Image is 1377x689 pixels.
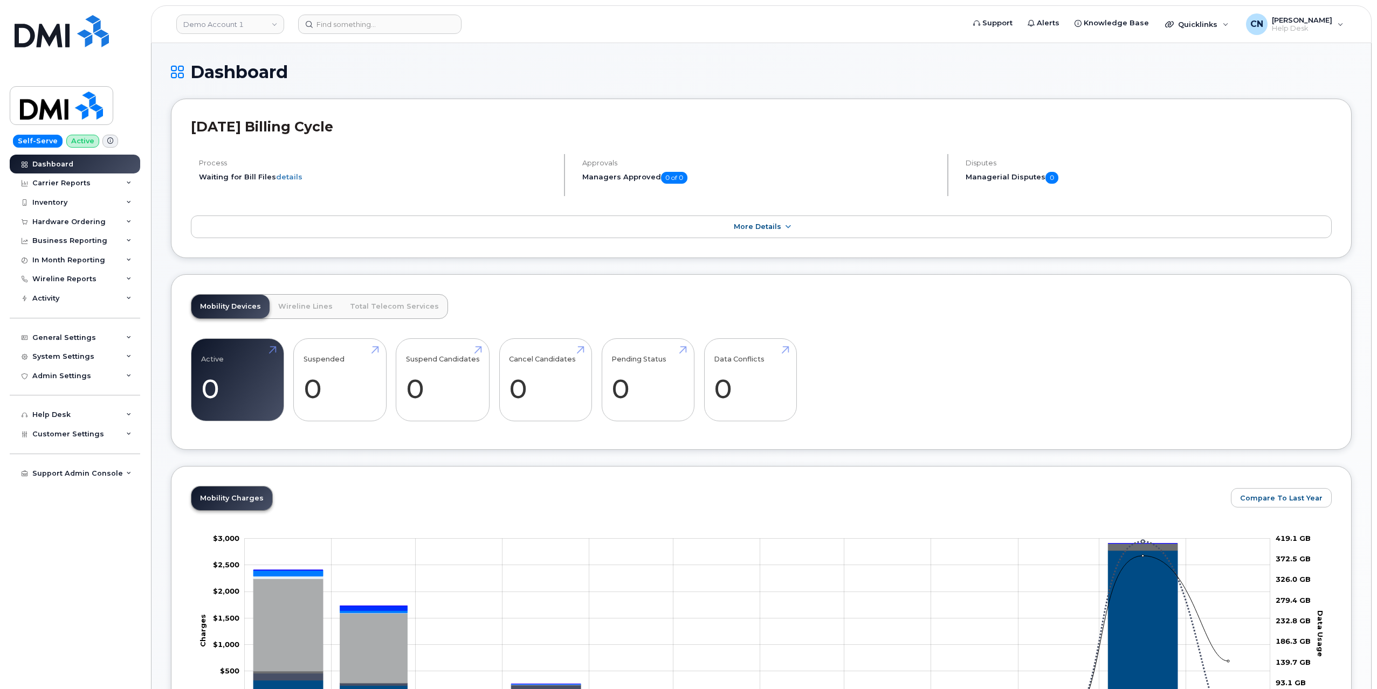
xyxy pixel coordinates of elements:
a: Suspended 0 [304,344,376,415]
a: Total Telecom Services [341,295,447,318]
g: $0 [213,613,239,622]
li: Waiting for Bill Files [199,172,555,182]
h4: Disputes [966,159,1332,167]
a: Cancel Candidates 0 [509,344,582,415]
g: $0 [220,666,239,675]
tspan: $1,000 [213,639,239,648]
a: Mobility Devices [191,295,270,318]
tspan: $2,000 [213,587,239,595]
a: Pending Status 0 [611,344,684,415]
a: Active 0 [201,344,274,415]
a: Wireline Lines [270,295,341,318]
tspan: $1,500 [213,613,239,622]
tspan: 326.0 GB [1276,575,1311,583]
g: $0 [213,533,239,542]
a: details [276,172,302,181]
span: 0 [1045,172,1058,184]
h5: Managerial Disputes [966,172,1332,184]
h4: Approvals [582,159,938,167]
tspan: 186.3 GB [1276,637,1311,645]
tspan: $2,500 [213,560,239,568]
h2: [DATE] Billing Cycle [191,119,1332,135]
a: Suspend Candidates 0 [406,344,480,415]
a: Mobility Charges [191,486,272,510]
tspan: 232.8 GB [1276,616,1311,625]
tspan: 419.1 GB [1276,533,1311,542]
g: $0 [213,560,239,568]
tspan: 372.5 GB [1276,554,1311,563]
button: Compare To Last Year [1231,488,1332,507]
tspan: $3,000 [213,533,239,542]
g: $0 [213,587,239,595]
tspan: 139.7 GB [1276,657,1311,666]
tspan: Data Usage [1317,610,1325,657]
h4: Process [199,159,555,167]
g: $0 [213,639,239,648]
h5: Managers Approved [582,172,938,184]
tspan: Charges [198,614,207,647]
span: More Details [734,222,781,231]
tspan: $500 [220,666,239,675]
h1: Dashboard [171,62,1352,81]
tspan: 93.1 GB [1276,678,1306,687]
a: Data Conflicts 0 [714,344,787,415]
tspan: 279.4 GB [1276,595,1311,604]
span: 0 of 0 [661,172,687,184]
span: Compare To Last Year [1240,493,1323,503]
